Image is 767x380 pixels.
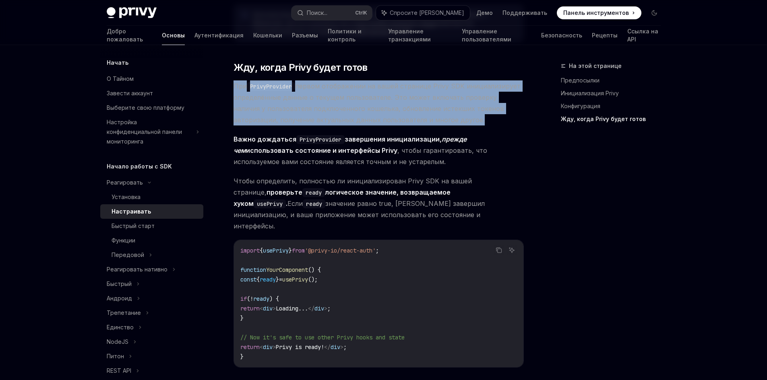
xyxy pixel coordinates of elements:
[240,314,244,322] span: }
[494,245,504,255] button: Скопировать содержимое из блока кода
[100,86,203,101] a: Завести аккаунт
[247,82,295,91] code: PrivyProvider
[462,26,531,45] a: Управление пользователями
[107,266,167,273] font: Реагировать нативно
[561,103,600,109] font: Конфигурация
[627,26,661,45] a: Ссылка на API
[253,32,282,39] font: Кошельки
[107,7,157,18] img: темный логотип
[561,100,667,113] a: Конфигурация
[107,280,132,287] font: Быстрый
[260,343,263,351] span: <
[308,276,318,283] span: ();
[376,247,379,254] span: ;
[364,10,367,16] font: K
[292,247,305,254] span: from
[286,199,287,207] font: .
[240,353,244,360] span: }
[502,9,547,17] a: Поддерживать
[256,276,260,283] span: {
[648,6,661,19] button: Включить темный режим
[327,305,331,312] span: ;
[107,119,182,145] font: Настройка конфиденциальной панели мониторинга
[234,199,485,230] font: значение равно true, [PERSON_NAME] завершил инициализацию, и ваше приложение может использовать е...
[234,188,451,207] font: логическое значение, возвращаемое хуком
[507,245,517,255] button: Спросите ИИ
[592,26,618,45] a: Рецепты
[107,353,124,359] font: Питон
[324,343,331,351] span: </
[302,188,325,197] code: ready
[263,343,273,351] span: div
[345,135,442,143] font: завершения инициализации,
[240,295,247,302] span: if
[240,334,405,341] span: // Now it's safe to use other Privy hooks and state
[250,295,253,302] span: !
[282,276,308,283] span: usePrivy
[331,343,340,351] span: div
[260,247,263,254] span: {
[462,28,511,43] font: Управление пользователями
[253,26,282,45] a: Кошельки
[107,26,153,45] a: Добро пожаловать
[107,295,132,302] font: Андроид
[234,177,472,196] font: Чтобы определить, полностью ли инициализирован Privy SDK на вашей странице,
[260,276,276,283] span: ready
[476,9,493,16] font: Демо
[355,10,364,16] font: Ctrl
[247,295,250,302] span: (
[234,135,467,154] font: прежде чем
[561,74,667,87] a: Предпосылки
[276,276,279,283] span: }
[266,266,308,273] span: YourComponent
[112,208,151,215] font: Настраивать
[561,90,619,97] font: Инициализация Privy
[100,72,203,86] a: О Тайном
[107,104,184,111] font: Выберите свою платформу
[263,247,289,254] span: usePrivy
[343,343,347,351] span: ;
[561,115,646,122] font: Жду, когда Privy будет готов
[100,190,203,204] a: Установка
[162,32,185,39] font: Основы
[273,305,276,312] span: >
[240,305,260,312] span: return
[287,199,303,207] font: Если
[234,82,521,124] font: первом отображении на вашей странице Privy SDK инициализирует определённые данные о текущем польз...
[234,82,247,90] font: При
[561,87,667,100] a: Инициализация Privy
[296,135,345,144] code: PrivyProvider
[263,305,273,312] span: div
[267,188,302,196] font: проверьте
[112,251,144,258] font: Передовой
[279,276,282,283] span: =
[557,6,641,19] a: Панель инструментов
[276,343,324,351] span: Privy is ready!
[107,324,134,331] font: Единство
[240,266,266,273] span: function
[107,338,128,345] font: NodeJS
[107,367,131,374] font: REST API
[305,247,376,254] span: '@privy-io/react-auth'
[269,295,279,302] span: ) {
[292,6,372,20] button: Поиск...CtrlK
[292,26,318,45] a: Разъемы
[273,343,276,351] span: >
[107,59,128,66] font: Начать
[100,219,203,233] a: Быстрый старт
[289,247,292,254] span: }
[254,199,286,208] code: usePrivy
[107,90,153,97] font: Завести аккаунт
[328,26,378,45] a: Политики и контроль
[390,9,464,16] font: Спросите [PERSON_NAME]
[107,309,141,316] font: Трепетание
[194,26,244,45] a: Аутентификация
[240,247,260,254] span: import
[569,62,622,69] font: На этой странице
[328,28,362,43] font: Политики и контроль
[314,305,324,312] span: div
[376,6,470,20] button: Спросите [PERSON_NAME]
[541,26,582,45] a: Безопасность
[324,305,327,312] span: >
[541,32,582,39] font: Безопасность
